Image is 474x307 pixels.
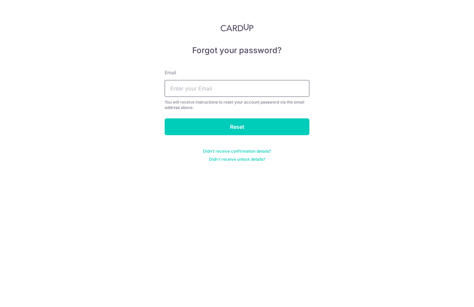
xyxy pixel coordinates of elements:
[165,45,309,56] h5: Forgot your password?
[221,24,253,32] img: CardUp Logo
[203,149,271,154] a: Didn't receive confirmation details?
[165,118,309,135] input: Reset
[209,157,265,162] a: Didn't receive unlock details?
[165,69,176,76] label: Email
[165,100,309,110] div: You will receive instructions to reset your account password via the email address above.
[165,80,309,97] input: Enter your Email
